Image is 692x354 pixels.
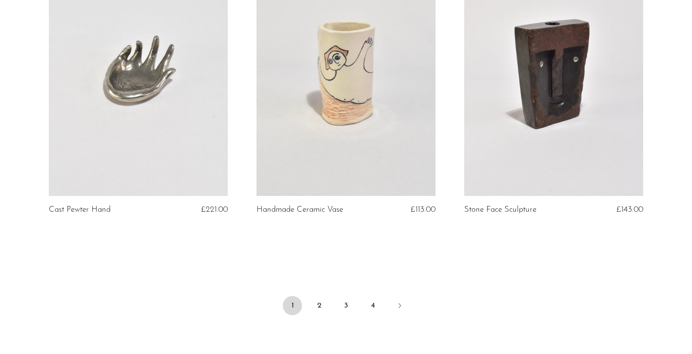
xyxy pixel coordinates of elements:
a: Cast Pewter Hand [49,206,111,214]
a: 4 [363,296,382,315]
span: 1 [283,296,302,315]
span: £143.00 [616,206,643,214]
a: Next [390,296,409,317]
a: 2 [310,296,329,315]
a: 3 [336,296,356,315]
a: Stone Face Sculpture [464,206,536,214]
a: Handmade Ceramic Vase [257,206,343,214]
span: £221.00 [201,206,228,214]
span: £113.00 [411,206,435,214]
